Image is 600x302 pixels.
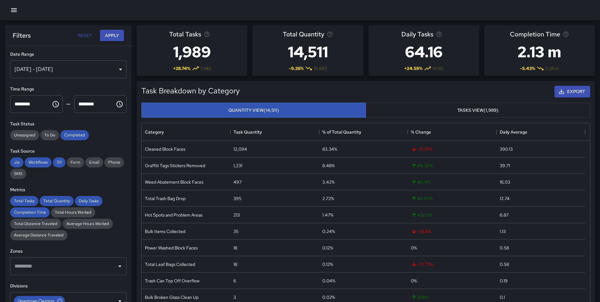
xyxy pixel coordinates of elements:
[75,30,95,41] button: Reset
[145,245,198,251] div: Power Washed Block Faces
[145,294,199,300] div: Bulk Broken Glass Clean Up
[233,179,242,185] div: 497
[145,195,186,202] div: Total Trash Bag Drop
[145,278,200,284] div: Trash Can Top Off Overflow
[411,278,417,284] span: 0 %
[500,212,509,218] div: 6.87
[10,121,127,128] h6: Task Status
[53,160,65,165] span: 311
[60,132,89,138] span: Completed
[40,132,59,138] span: To Do
[500,261,509,267] div: 0.58
[113,98,126,110] button: Choose time, selected time is 11:59 PM
[563,31,569,37] svg: Average time taken to complete tasks in the selected period, compared to the previous period.
[104,157,124,167] div: Phone
[322,212,333,218] div: 1.47%
[322,278,335,284] div: 0.04%
[322,261,333,267] div: 0.12%
[67,157,84,167] div: Form
[401,29,433,39] span: Daily Tasks
[230,123,319,141] div: Task Quantity
[10,248,127,255] h6: Zones
[433,65,443,72] span: 51.50
[322,245,333,251] div: 0.12%
[51,210,95,215] span: Total Hours Worked
[10,132,39,138] span: Unassigned
[10,283,127,290] h6: Divisions
[233,294,236,300] div: 3
[411,195,433,202] span: 40.07 %
[322,228,335,235] div: 0.24%
[142,123,230,141] div: Category
[145,228,185,235] div: Bulk Items Collected
[40,198,74,204] span: Total Quantity
[283,39,333,65] h3: 14,511
[85,160,103,165] span: Email
[322,146,337,152] div: 83.34%
[10,230,67,240] div: Average Distance Traveled
[545,65,559,72] span: 2.26 m
[411,294,429,300] span: 200 %
[500,278,508,284] div: 0.19
[10,186,127,193] h6: Metrics
[49,98,62,110] button: Choose time, selected time is 12:00 AM
[10,198,38,204] span: Total Tasks
[500,146,513,152] div: 390.13
[233,146,247,152] div: 12,094
[75,196,102,206] div: Daily Tasks
[63,219,113,229] div: Average Hours Worked
[67,160,84,165] span: Form
[10,86,127,93] h6: Time Range
[510,39,569,65] h3: 2.13 m
[283,29,324,39] span: Total Quantity
[500,294,505,300] div: 0.1
[51,207,95,217] div: Total Hours Worked
[322,179,335,185] div: 3.42%
[145,162,205,169] div: Graffiti Tags Stickers Removed
[233,195,241,202] div: 395
[327,31,333,37] svg: Total task quantity in the selected period, compared to the previous period.
[10,210,50,215] span: Completion Time
[75,198,102,204] span: Daily Tasks
[322,123,361,141] div: % of Total Quantity
[411,123,431,141] div: % Change
[204,31,210,37] svg: Total number of tasks in the selected period, compared to the previous period.
[10,51,127,58] h6: Date Range
[201,65,211,72] span: 1,545
[411,261,433,267] span: -72.73 %
[411,146,432,152] span: -15.79 %
[13,30,31,41] h6: Filters
[322,195,334,202] div: 2.72%
[10,219,61,229] div: Total Distance Traveled
[10,207,50,217] div: Completion Time
[322,162,335,169] div: 8.48%
[500,179,510,185] div: 16.03
[10,171,26,176] span: SMS
[366,103,590,118] button: Tasks View(1,989)
[104,160,124,165] span: Phone
[10,148,127,155] h6: Task Source
[411,162,433,169] span: 49.39 %
[40,130,59,140] div: To Do
[319,123,408,141] div: % of Total Quantity
[173,65,190,72] span: + 28.74 %
[115,262,124,271] button: Open
[40,196,74,206] div: Total Quantity
[25,160,52,165] span: Workflows
[401,39,446,65] h3: 64.16
[289,65,304,72] span: -9.26 %
[53,157,65,167] div: 311
[408,123,496,141] div: % Change
[520,65,535,72] span: -5.43 %
[141,86,240,96] h5: Task Breakdown by Category
[500,123,527,141] div: Daily Average
[100,30,124,41] button: Apply
[63,221,113,226] span: Average Hours Worked
[497,123,585,141] div: Daily Average
[10,232,67,238] span: Average Distance Traveled
[500,195,510,202] div: 12.74
[10,130,39,140] div: Unassigned
[145,179,203,185] div: Weed Abatement Block Faces
[233,212,240,218] div: 213
[145,212,202,218] div: Hot Spots and Problem Areas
